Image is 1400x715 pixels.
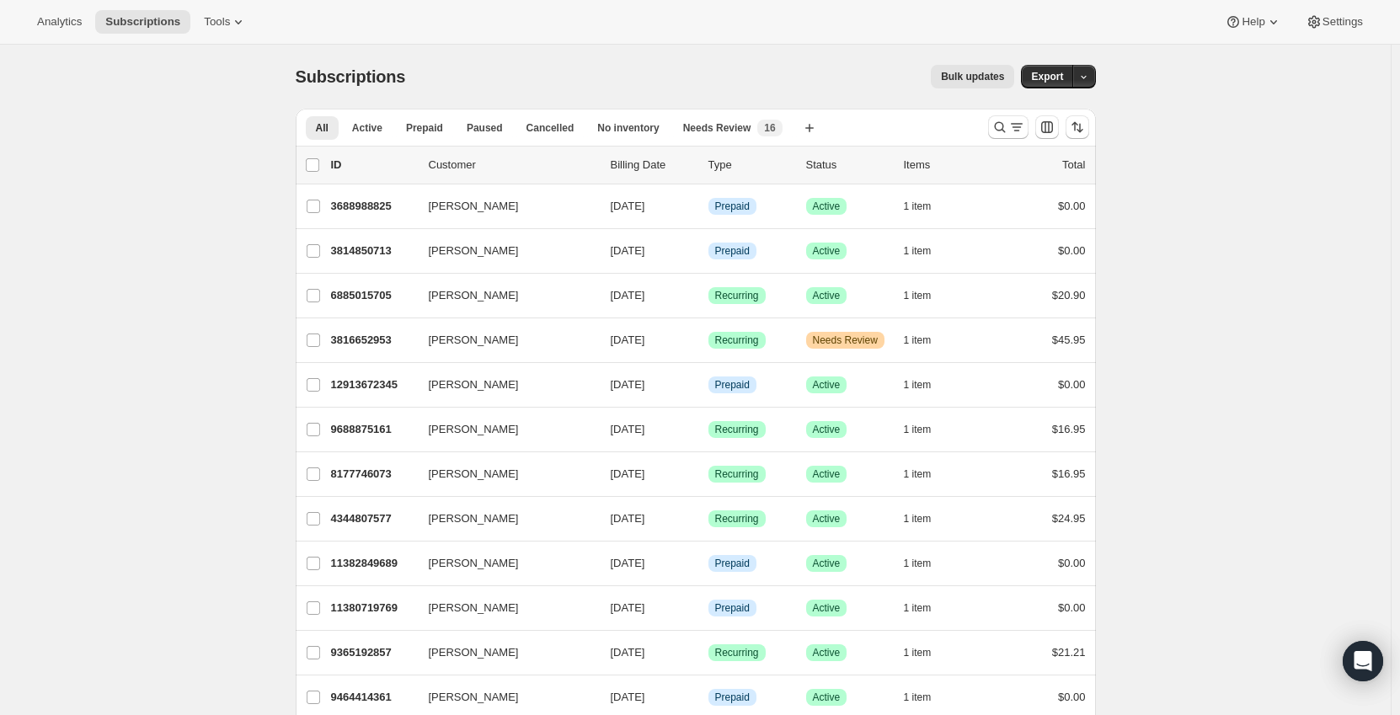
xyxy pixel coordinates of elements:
[429,287,519,304] span: [PERSON_NAME]
[331,462,1086,486] div: 8177746073[PERSON_NAME][DATE]SuccessRecurringSuccessActive1 item$16.95
[904,239,950,263] button: 1 item
[715,646,759,659] span: Recurring
[429,157,597,173] p: Customer
[813,512,841,526] span: Active
[904,378,932,392] span: 1 item
[715,512,759,526] span: Recurring
[1058,691,1086,703] span: $0.00
[331,641,1086,664] div: 9365192857[PERSON_NAME][DATE]SuccessRecurringSuccessActive1 item$21.21
[715,467,759,481] span: Recurring
[1058,378,1086,391] span: $0.00
[1052,289,1086,301] span: $20.90
[331,198,415,215] p: 3688988825
[429,421,519,438] span: [PERSON_NAME]
[813,601,841,615] span: Active
[331,157,1086,173] div: IDCustomerBilling DateTypeStatusItemsTotal
[1062,157,1085,173] p: Total
[331,686,1086,709] div: 9464414361[PERSON_NAME][DATE]InfoPrepaidSuccessActive1 item$0.00
[1066,115,1089,139] button: Sort the results
[1058,244,1086,257] span: $0.00
[331,376,415,393] p: 12913672345
[419,461,587,488] button: [PERSON_NAME]
[95,10,190,34] button: Subscriptions
[419,639,587,666] button: [PERSON_NAME]
[904,200,932,213] span: 1 item
[1242,15,1264,29] span: Help
[1323,15,1363,29] span: Settings
[429,600,519,616] span: [PERSON_NAME]
[429,510,519,527] span: [PERSON_NAME]
[429,243,519,259] span: [PERSON_NAME]
[1343,641,1383,681] div: Open Intercom Messenger
[419,282,587,309] button: [PERSON_NAME]
[296,67,406,86] span: Subscriptions
[813,467,841,481] span: Active
[597,121,659,135] span: No inventory
[806,157,890,173] p: Status
[813,200,841,213] span: Active
[419,505,587,532] button: [PERSON_NAME]
[715,333,759,347] span: Recurring
[419,684,587,711] button: [PERSON_NAME]
[1058,557,1086,569] span: $0.00
[429,332,519,349] span: [PERSON_NAME]
[813,557,841,570] span: Active
[904,157,988,173] div: Items
[331,600,415,616] p: 11380719769
[331,239,1086,263] div: 3814850713[PERSON_NAME][DATE]InfoPrepaidSuccessActive1 item$0.00
[331,332,415,349] p: 3816652953
[331,421,415,438] p: 9688875161
[1215,10,1291,34] button: Help
[904,601,932,615] span: 1 item
[715,601,750,615] span: Prepaid
[904,418,950,441] button: 1 item
[331,418,1086,441] div: 9688875161[PERSON_NAME][DATE]SuccessRecurringSuccessActive1 item$16.95
[813,333,878,347] span: Needs Review
[611,378,645,391] span: [DATE]
[1021,65,1073,88] button: Export
[611,200,645,212] span: [DATE]
[1296,10,1373,34] button: Settings
[813,691,841,704] span: Active
[715,244,750,258] span: Prepaid
[1052,467,1086,480] span: $16.95
[715,200,750,213] span: Prepaid
[904,244,932,258] span: 1 item
[194,10,257,34] button: Tools
[715,378,750,392] span: Prepaid
[611,691,645,703] span: [DATE]
[419,550,587,577] button: [PERSON_NAME]
[904,284,950,307] button: 1 item
[331,284,1086,307] div: 6885015705[PERSON_NAME][DATE]SuccessRecurringSuccessActive1 item$20.90
[708,157,793,173] div: Type
[331,287,415,304] p: 6885015705
[1058,200,1086,212] span: $0.00
[796,116,823,140] button: Create new view
[904,691,932,704] span: 1 item
[105,15,180,29] span: Subscriptions
[813,244,841,258] span: Active
[904,552,950,575] button: 1 item
[904,646,932,659] span: 1 item
[331,507,1086,531] div: 4344807577[PERSON_NAME][DATE]SuccessRecurringSuccessActive1 item$24.95
[331,510,415,527] p: 4344807577
[611,423,645,435] span: [DATE]
[611,467,645,480] span: [DATE]
[904,333,932,347] span: 1 item
[611,333,645,346] span: [DATE]
[931,65,1014,88] button: Bulk updates
[331,195,1086,218] div: 3688988825[PERSON_NAME][DATE]InfoPrepaidSuccessActive1 item$0.00
[904,373,950,397] button: 1 item
[1052,646,1086,659] span: $21.21
[419,371,587,398] button: [PERSON_NAME]
[429,689,519,706] span: [PERSON_NAME]
[715,423,759,436] span: Recurring
[1052,333,1086,346] span: $45.95
[813,289,841,302] span: Active
[904,512,932,526] span: 1 item
[419,327,587,354] button: [PERSON_NAME]
[904,328,950,352] button: 1 item
[813,646,841,659] span: Active
[429,198,519,215] span: [PERSON_NAME]
[813,423,841,436] span: Active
